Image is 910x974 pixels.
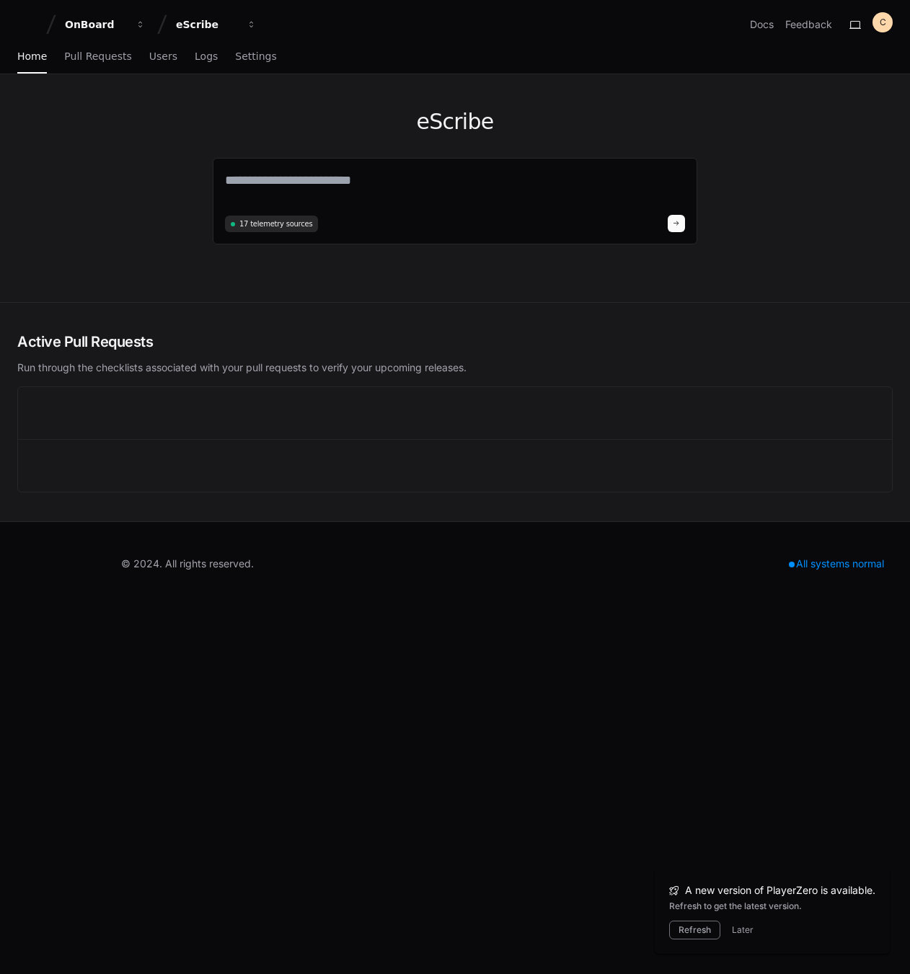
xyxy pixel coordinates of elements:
[880,17,886,28] h1: C
[17,332,893,352] h2: Active Pull Requests
[235,40,276,74] a: Settings
[780,554,893,574] div: All systems normal
[750,17,774,32] a: Docs
[17,40,47,74] a: Home
[669,900,875,912] div: Refresh to get the latest version.
[873,12,893,32] button: C
[149,40,177,74] a: Users
[64,40,131,74] a: Pull Requests
[195,52,218,61] span: Logs
[685,883,875,898] span: A new version of PlayerZero is available.
[59,12,151,37] button: OnBoard
[121,557,254,571] div: © 2024. All rights reserved.
[176,17,238,32] div: eScribe
[65,17,127,32] div: OnBoard
[64,52,131,61] span: Pull Requests
[17,52,47,61] span: Home
[17,360,893,375] p: Run through the checklists associated with your pull requests to verify your upcoming releases.
[669,921,720,939] button: Refresh
[170,12,262,37] button: eScribe
[239,218,312,229] span: 17 telemetry sources
[195,40,218,74] a: Logs
[785,17,832,32] button: Feedback
[149,52,177,61] span: Users
[864,926,903,965] iframe: Open customer support
[732,924,754,936] button: Later
[235,52,276,61] span: Settings
[213,109,697,135] h1: eScribe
